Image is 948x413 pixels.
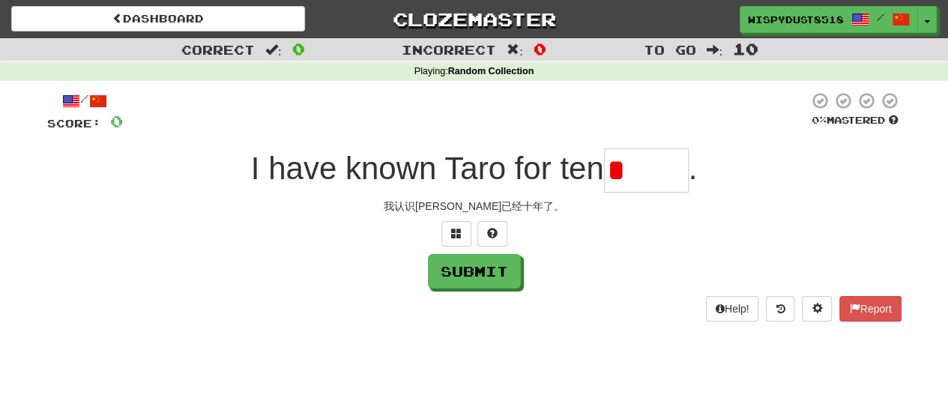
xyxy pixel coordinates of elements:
[11,6,305,31] a: Dashboard
[448,66,534,76] strong: Random Collection
[766,296,794,322] button: Round history (alt+y)
[733,40,758,58] span: 10
[839,296,901,322] button: Report
[47,117,101,130] span: Score:
[706,296,759,322] button: Help!
[181,42,255,57] span: Correct
[507,43,523,56] span: :
[292,40,305,58] span: 0
[477,221,507,247] button: Single letter hint - you only get 1 per sentence and score half the points! alt+h
[47,91,123,110] div: /
[428,254,521,289] button: Submit
[706,43,722,56] span: :
[689,151,698,186] span: .
[740,6,918,33] a: WispyDust8518 /
[441,221,471,247] button: Switch sentence to multiple choice alt+p
[402,42,496,57] span: Incorrect
[110,112,123,130] span: 0
[809,114,902,127] div: Mastered
[534,40,546,58] span: 0
[877,12,884,22] span: /
[643,42,695,57] span: To go
[748,13,844,26] span: WispyDust8518
[251,151,604,186] span: I have known Taro for ten
[47,199,902,214] div: 我认识[PERSON_NAME]已经十年了。
[265,43,282,56] span: :
[327,6,621,32] a: Clozemaster
[812,114,827,126] span: 0 %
